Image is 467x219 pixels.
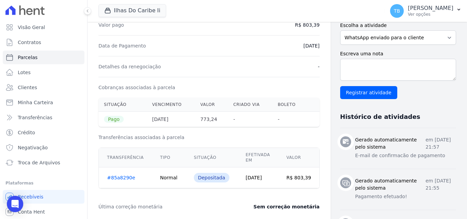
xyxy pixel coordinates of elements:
[3,205,84,219] a: Conta Hent
[355,193,456,200] p: Pagamento efetuado!
[408,12,453,17] p: Ver opções
[408,5,453,12] p: [PERSON_NAME]
[98,203,229,210] dt: Última correção monetária
[98,84,175,91] dt: Cobranças associadas à parcela
[3,141,84,154] a: Negativação
[3,156,84,169] a: Troca de Arquivos
[426,177,456,192] p: em [DATE] 21:55
[195,98,228,112] th: Valor
[18,99,53,106] span: Minha Carteira
[5,179,82,187] div: Plataformas
[394,9,400,13] span: TB
[18,69,31,76] span: Lotes
[278,148,320,167] th: Valor
[152,167,186,188] td: Normal
[3,190,84,204] a: Recebíveis
[426,136,456,151] p: em [DATE] 21:57
[238,167,278,188] td: [DATE]
[186,148,238,167] th: Situação
[98,63,161,70] dt: Detalhes da renegociação
[3,51,84,64] a: Parcelas
[18,24,45,31] span: Visão Geral
[3,36,84,49] a: Contratos
[340,113,420,121] h3: Histórico de atividades
[238,148,278,167] th: Efetivada em
[3,126,84,139] a: Crédito
[107,175,135,180] a: #85a8290e
[340,50,456,57] label: Escreva uma nota
[152,148,186,167] th: Tipo
[3,20,84,34] a: Visão Geral
[99,148,152,167] th: Transferência
[228,112,272,127] th: -
[295,22,320,28] dd: R$ 803,39
[272,98,306,112] th: Boleto
[3,66,84,79] a: Lotes
[7,196,23,212] div: Open Intercom Messenger
[355,136,426,151] h3: Gerado automaticamente pelo sistema
[104,116,124,123] span: Pago
[355,152,456,159] p: E-mail de confirmacão de pagamento
[18,114,52,121] span: Transferências
[147,112,195,127] th: [DATE]
[18,208,45,215] span: Conta Hent
[98,98,147,112] th: Situação
[228,98,272,112] th: Criado via
[18,39,41,46] span: Contratos
[340,22,456,29] label: Escolha a atividade
[355,177,426,192] h3: Gerado automaticamente pelo sistema
[98,4,166,17] button: Ilhas Do Caribe Ii
[253,203,319,210] dd: Sem correção monetária
[340,86,397,99] input: Registrar atividade
[3,81,84,94] a: Clientes
[194,173,229,182] div: Depositada
[303,42,319,49] dd: [DATE]
[278,167,320,188] td: R$ 803,39
[98,42,146,49] dt: Data de Pagamento
[98,22,124,28] dt: Valor pago
[272,112,306,127] th: -
[3,111,84,124] a: Transferências
[3,96,84,109] a: Minha Carteira
[18,193,43,200] span: Recebíveis
[385,1,467,20] button: TB [PERSON_NAME] Ver opções
[18,144,48,151] span: Negativação
[18,54,38,61] span: Parcelas
[18,159,60,166] span: Troca de Arquivos
[98,134,320,141] h3: Transferências associadas à parcela
[195,112,228,127] th: 773,24
[147,98,195,112] th: Vencimento
[18,84,37,91] span: Clientes
[18,129,35,136] span: Crédito
[318,63,320,70] dd: -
